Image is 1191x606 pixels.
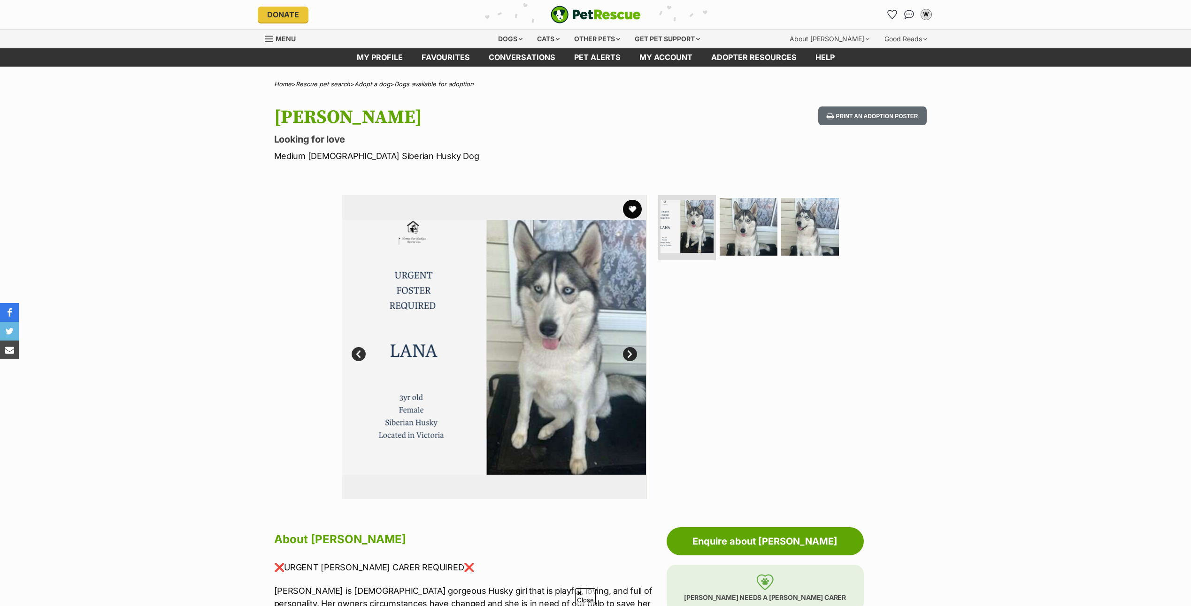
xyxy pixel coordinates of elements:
[623,347,637,361] a: Next
[251,81,941,88] div: > > >
[530,30,566,48] div: Cats
[783,30,876,48] div: About [PERSON_NAME]
[492,30,529,48] div: Dogs
[342,195,646,499] img: Photo of Lana
[274,80,292,88] a: Home
[885,7,934,22] ul: Account quick links
[667,527,864,555] a: Enquire about [PERSON_NAME]
[274,529,662,550] h2: About [PERSON_NAME]
[878,30,934,48] div: Good Reads
[347,48,412,67] a: My profile
[702,48,806,67] a: Adopter resources
[276,35,296,43] span: Menu
[818,106,926,126] button: Print an adoption poster
[394,80,474,88] a: Dogs available for adoption
[661,200,714,253] img: Photo of Lana
[646,195,950,499] img: Photo of Lana
[628,30,707,48] div: Get pet support
[412,48,479,67] a: Favourites
[274,561,662,574] p: ❌URGENT [PERSON_NAME] CARER REQUIRED❌
[623,200,642,219] button: favourite
[756,574,774,590] img: foster-care-31f2a1ccfb079a48fc4dc6d2a002ce68c6d2b76c7ccb9e0da61f6cd5abbf869a.svg
[551,6,641,23] a: PetRescue
[630,48,702,67] a: My account
[904,10,914,19] img: chat-41dd97257d64d25036548639549fe6c8038ab92f7586957e7f3b1b290dea8141.svg
[781,198,839,256] img: Photo of Lana
[919,7,934,22] button: My account
[274,150,671,162] p: Medium [DEMOGRAPHIC_DATA] Siberian Husky Dog
[720,198,777,256] img: Photo of Lana
[551,6,641,23] img: logo-e224e6f780fb5917bec1dbf3a21bbac754714ae5b6737aabdf751b685950b380.svg
[265,30,302,46] a: Menu
[575,588,596,605] span: Close
[806,48,844,67] a: Help
[902,7,917,22] a: Conversations
[274,106,671,128] h1: [PERSON_NAME]
[352,347,366,361] a: Prev
[479,48,565,67] a: conversations
[922,10,931,19] div: W
[885,7,900,22] a: Favourites
[565,48,630,67] a: Pet alerts
[258,7,308,23] a: Donate
[274,133,671,146] p: Looking for love
[354,80,390,88] a: Adopt a dog
[568,30,627,48] div: Other pets
[296,80,350,88] a: Rescue pet search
